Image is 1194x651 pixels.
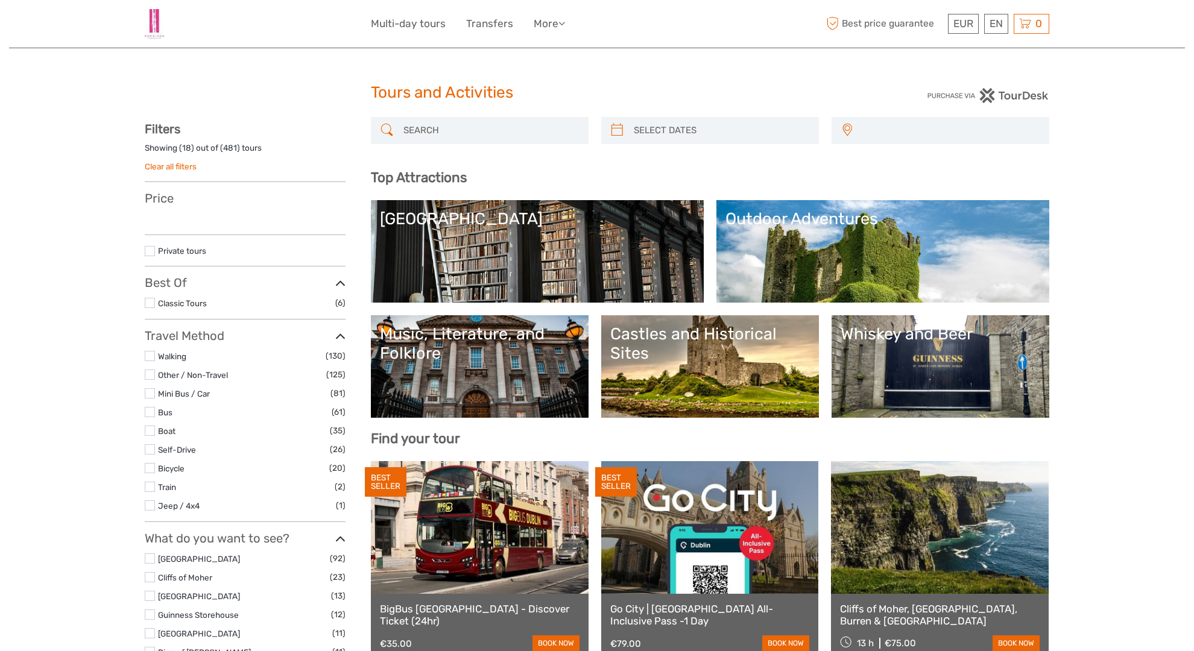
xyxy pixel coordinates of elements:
[595,467,637,497] div: BEST SELLER
[610,324,810,409] a: Castles and Historical Sites
[158,246,206,256] a: Private tours
[841,324,1040,409] a: Whiskey and Beer
[610,638,641,649] div: €79.00
[335,296,346,310] span: (6)
[158,482,176,492] a: Train
[857,638,874,649] span: 13 h
[158,629,240,638] a: [GEOGRAPHIC_DATA]
[371,430,460,447] b: Find your tour
[158,370,228,380] a: Other / Non-Travel
[335,480,346,494] span: (2)
[330,386,346,400] span: (81)
[145,162,197,171] a: Clear all filters
[158,298,207,308] a: Classic Tours
[332,626,346,640] span: (11)
[336,498,346,512] span: (1)
[534,15,565,33] a: More
[330,424,346,438] span: (35)
[380,209,695,294] a: [GEOGRAPHIC_DATA]
[993,635,1040,651] a: book now
[158,610,239,620] a: Guinness Storehouse
[145,122,180,136] strong: Filters
[885,638,916,649] div: €75.00
[466,15,513,33] a: Transfers
[371,83,823,102] h1: Tours and Activities
[984,14,1008,34] div: EN
[1034,17,1044,30] span: 0
[380,324,580,409] a: Music, Literature, and Folklore
[158,426,175,436] a: Boat
[371,15,446,33] a: Multi-day tours
[927,88,1049,103] img: PurchaseViaTourDesk.png
[629,120,813,141] input: SELECT DATES
[329,461,346,475] span: (20)
[145,142,346,161] div: Showing ( ) out of ( ) tours
[330,552,346,565] span: (92)
[380,324,580,363] div: Music, Literature, and Folklore
[380,209,695,228] div: [GEOGRAPHIC_DATA]
[158,389,210,398] a: Mini Bus / Car
[158,445,196,454] a: Self-Drive
[145,531,346,546] h3: What do you want to see?
[610,603,810,627] a: Go City | [GEOGRAPHIC_DATA] All-Inclusive Pass -1 Day
[330,570,346,584] span: (23)
[158,351,186,361] a: Walking
[365,467,406,497] div: BEST SELLER
[145,329,346,343] h3: Travel Method
[725,209,1040,294] a: Outdoor Adventures
[331,608,346,621] span: (12)
[332,405,346,419] span: (61)
[725,209,1040,228] div: Outdoor Adventures
[762,635,809,651] a: book now
[953,17,973,30] span: EUR
[326,349,346,363] span: (130)
[399,120,583,141] input: SEARCH
[145,9,164,39] img: 610-dfef32b5-688a-4959-a302-92031f93253b_logo_small.jpg
[145,275,346,290] h3: Best Of
[182,142,191,154] label: 18
[326,368,346,382] span: (125)
[145,191,346,206] h3: Price
[532,635,580,651] a: book now
[158,501,200,511] a: Jeep / 4x4
[223,142,237,154] label: 481
[371,169,467,186] b: Top Attractions
[158,407,172,417] a: Bus
[158,464,185,473] a: Bicycle
[840,603,1040,627] a: Cliffs of Moher, [GEOGRAPHIC_DATA], Burren & [GEOGRAPHIC_DATA]
[841,324,1040,344] div: Whiskey and Beer
[331,589,346,603] span: (13)
[823,14,945,34] span: Best price guarantee
[158,591,240,601] a: [GEOGRAPHIC_DATA]
[158,573,212,582] a: Cliffs of Moher
[158,554,240,564] a: [GEOGRAPHIC_DATA]
[330,442,346,456] span: (26)
[380,603,580,627] a: BigBus [GEOGRAPHIC_DATA] - Discover Ticket (24hr)
[610,324,810,363] div: Castles and Historical Sites
[380,638,412,649] div: €35.00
